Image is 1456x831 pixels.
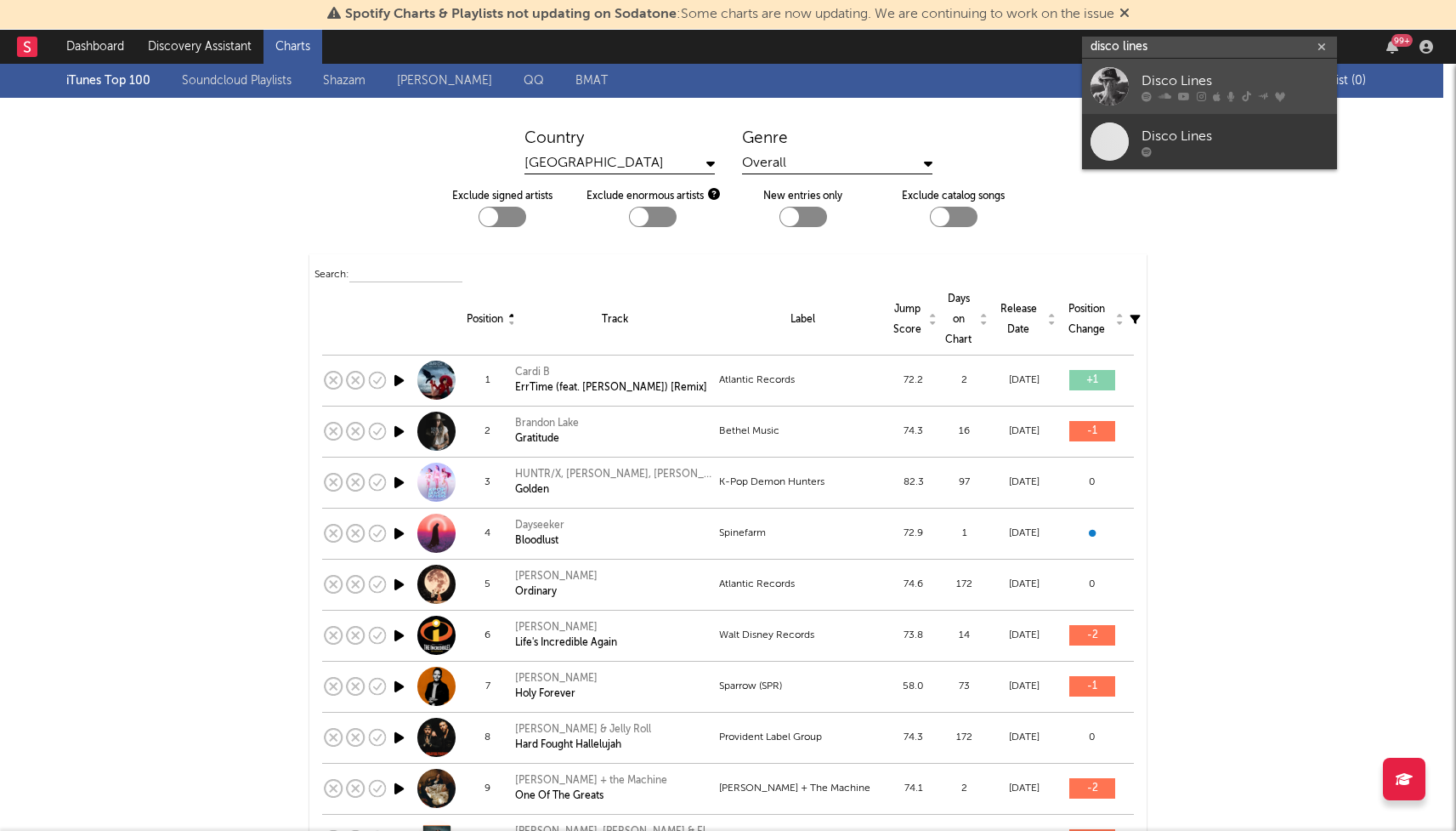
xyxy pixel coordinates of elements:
div: Overall [742,153,932,174]
a: BMAT [575,71,608,91]
td: 72.9 [888,508,939,559]
div: 1 [464,370,512,390]
td: [DATE] [990,763,1058,814]
div: Walt Disney Records [719,625,886,646]
div: Gratitude [515,431,579,447]
div: Position Change [1062,299,1122,340]
div: Bethel Music [719,421,886,441]
div: Release Date [994,299,1054,340]
span: : Some charts are now updating. We are continuing to work on the issue [345,8,1114,21]
td: 74.1 [888,763,939,814]
a: [PERSON_NAME]Life's Incredible Again [515,620,617,651]
td: [DATE] [990,559,1058,610]
a: Dashboard [54,30,136,64]
div: Spinefarm [719,523,886,544]
div: Exclude enormous artists [586,186,720,207]
div: Atlantic Records [719,370,886,390]
div: 97 [941,472,989,492]
td: 0 [1058,712,1126,763]
label: Exclude catalog songs [902,186,1005,207]
div: HUNTR/X, [PERSON_NAME], [PERSON_NAME], REI AMI & KPop Demon Hunters Cast [515,467,716,482]
div: - 2 [1069,778,1115,799]
div: 99 + [1391,34,1413,47]
td: 58.0 [888,661,939,712]
td: [DATE] [990,508,1058,559]
div: Disco Lines [1142,126,1329,146]
div: 2 [941,370,989,390]
a: HUNTR/X, [PERSON_NAME], [PERSON_NAME], REI AMI & KPop Demon Hunters CastGolden [515,467,716,498]
div: 4 [464,523,512,544]
td: 82.3 [888,457,939,508]
div: Ordinary [515,584,598,600]
td: 72.2 [888,355,939,406]
div: K-Pop Demon Hunters [719,472,886,492]
span: ( 0 ) [1351,71,1377,91]
div: 16 [941,421,989,441]
td: [DATE] [990,457,1058,508]
div: Disco Lines [1142,71,1329,91]
div: [PERSON_NAME] [515,620,617,635]
td: 0 [1058,457,1126,508]
td: [DATE] [990,406,1058,457]
a: [PERSON_NAME] [397,71,492,91]
div: Dayseeker [515,518,564,533]
button: 99+ [1386,40,1398,54]
div: Cardi B [515,365,707,380]
div: 172 [941,727,989,748]
div: [PERSON_NAME] [515,569,598,584]
div: One Of The Greats [515,788,667,804]
a: Cardi BErrTime (feat. [PERSON_NAME]) [Remix] [515,365,707,396]
div: + 1 [1069,370,1115,390]
div: Holy Forever [515,686,598,702]
div: Life's Incredible Again [515,635,617,651]
a: [PERSON_NAME]Holy Forever [515,671,598,702]
a: [PERSON_NAME] & Jelly RollHard Fought Hallelujah [515,722,651,753]
a: Brandon LakeGratitude [515,416,579,447]
div: Sparrow (SPR) [719,676,886,697]
td: [DATE] [990,712,1058,763]
td: [DATE] [990,610,1058,661]
a: Discovery Assistant [136,30,263,64]
span: Dismiss [1119,8,1130,21]
div: 14 [941,625,989,646]
label: New entries only [763,186,842,207]
span: Spotify Charts & Playlists not updating on Sodatone [345,8,677,21]
div: Jump Score [892,299,935,340]
a: DayseekerBloodlust [515,518,564,549]
button: Exclude enormous artists [708,188,720,200]
a: Charts [263,30,322,64]
div: [PERSON_NAME] + the Machine [515,773,667,788]
div: 8 [464,727,512,748]
div: 3 [464,472,512,492]
div: Golden [515,482,716,498]
div: Bloodlust [515,533,564,549]
div: 1 [941,523,989,544]
div: [PERSON_NAME] [515,671,598,686]
div: 5 [464,574,512,595]
td: 73.8 [888,610,939,661]
td: 0 [1058,559,1126,610]
div: Days on Chart [943,289,986,350]
div: 7 [464,676,512,697]
div: [PERSON_NAME] & Jelly Roll [515,722,651,737]
td: 74.3 [888,712,939,763]
div: 6 [464,625,512,646]
div: Hard Fought Hallelujah [515,737,651,753]
div: Genre [742,128,932,149]
div: 73 [941,676,989,697]
a: Disco Lines [1082,114,1337,169]
div: - 1 [1069,676,1115,697]
td: 74.3 [888,406,939,457]
div: [GEOGRAPHIC_DATA] [524,153,715,174]
div: 172 [941,574,989,595]
div: Country [524,128,715,149]
a: Shazam [323,71,365,91]
td: [DATE] [990,355,1058,406]
div: Label [722,310,883,330]
div: [PERSON_NAME] + The Machine [719,778,886,799]
div: 2 [941,778,989,799]
div: 2 [464,421,512,441]
a: [PERSON_NAME] + the MachineOne Of The Greats [515,773,667,804]
input: Search for artists [1082,37,1337,58]
div: Atlantic Records [719,574,886,595]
